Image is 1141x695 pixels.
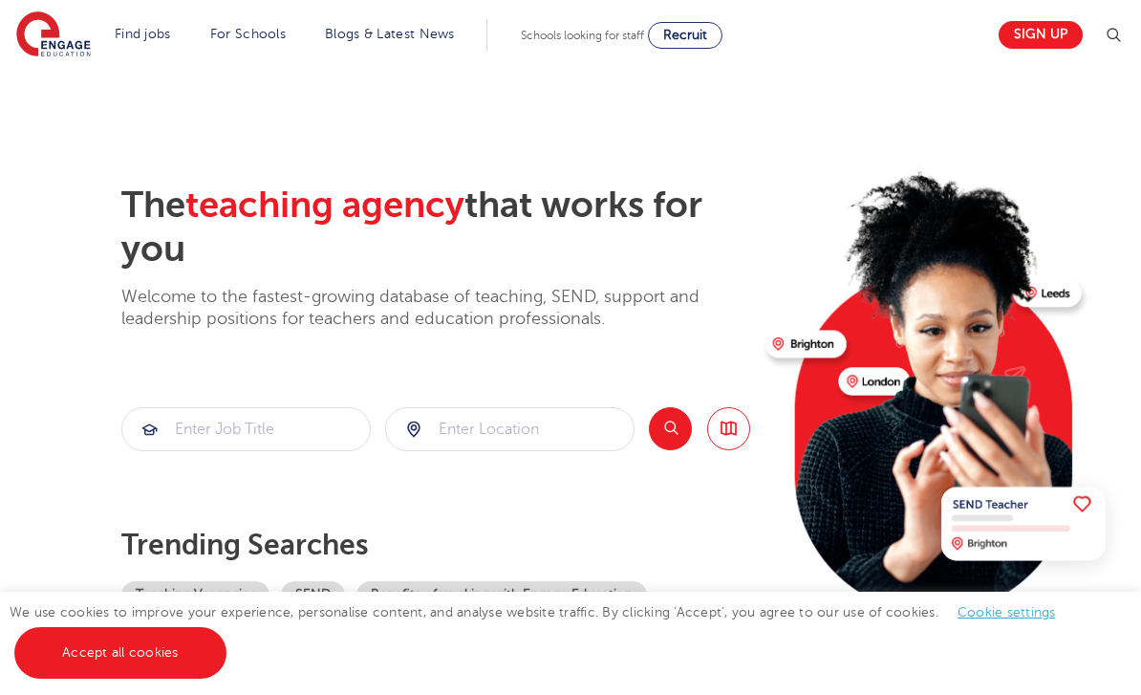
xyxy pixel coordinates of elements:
span: Schools looking for staff [521,29,644,42]
p: Trending searches [121,528,750,562]
a: Sign up [999,21,1083,49]
a: SEND [281,581,345,609]
input: Submit [122,408,370,450]
img: Engage Education [16,11,91,59]
a: Cookie settings [958,605,1056,619]
a: Find jobs [115,27,171,41]
div: Submit [121,407,371,451]
p: Welcome to the fastest-growing database of teaching, SEND, support and leadership positions for t... [121,286,750,331]
h2: The that works for you [121,184,750,271]
a: Recruit [648,22,722,49]
span: Recruit [663,28,707,42]
span: We use cookies to improve your experience, personalise content, and analyse website traffic. By c... [10,605,1075,660]
a: Accept all cookies [14,627,226,679]
a: Teaching Vacancies [121,581,269,609]
button: Search [649,407,692,450]
a: Blogs & Latest News [325,27,455,41]
a: For Schools [210,27,286,41]
a: Benefits of working with Engage Education [356,581,647,609]
div: Submit [385,407,635,451]
input: Submit [386,408,634,450]
span: teaching agency [185,185,464,226]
